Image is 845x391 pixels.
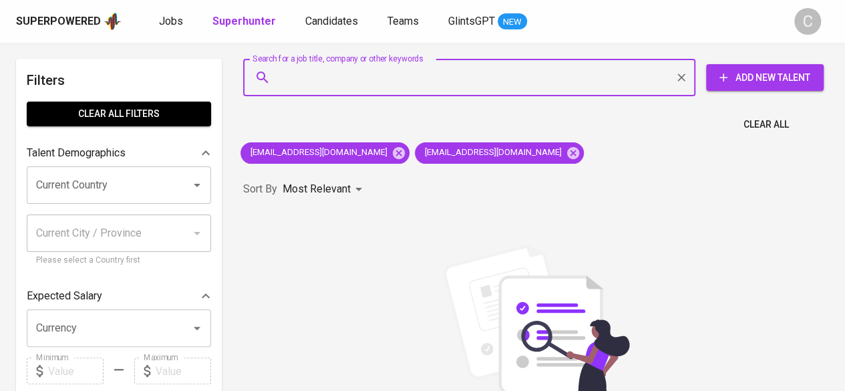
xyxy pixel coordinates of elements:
input: Value [48,358,104,384]
span: Teams [387,15,419,27]
span: Clear All [743,116,789,133]
p: Most Relevant [283,181,351,197]
input: Value [156,358,211,384]
a: Superpoweredapp logo [16,11,122,31]
h6: Filters [27,70,211,91]
span: Jobs [159,15,183,27]
b: Superhunter [212,15,276,27]
span: [EMAIL_ADDRESS][DOMAIN_NAME] [240,146,395,159]
a: GlintsGPT NEW [448,13,527,30]
button: Open [188,319,206,338]
img: app logo [104,11,122,31]
div: Expected Salary [27,283,211,309]
div: Most Relevant [283,177,367,202]
div: Talent Demographics [27,140,211,166]
a: Jobs [159,13,186,30]
a: Candidates [305,13,361,30]
p: Please select a Country first [36,254,202,267]
a: Superhunter [212,13,279,30]
button: Clear [672,68,691,87]
div: Superpowered [16,14,101,29]
div: [EMAIL_ADDRESS][DOMAIN_NAME] [415,142,584,164]
span: Clear All filters [37,106,200,122]
span: GlintsGPT [448,15,495,27]
p: Talent Demographics [27,145,126,161]
span: Add New Talent [717,70,813,86]
p: Sort By [243,181,277,197]
p: Expected Salary [27,288,102,304]
a: Teams [387,13,421,30]
span: NEW [498,15,527,29]
button: Open [188,176,206,194]
button: Add New Talent [706,64,824,91]
button: Clear All [738,112,794,137]
div: [EMAIL_ADDRESS][DOMAIN_NAME] [240,142,409,164]
span: [EMAIL_ADDRESS][DOMAIN_NAME] [415,146,570,159]
div: C [794,8,821,35]
button: Clear All filters [27,102,211,126]
span: Candidates [305,15,358,27]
